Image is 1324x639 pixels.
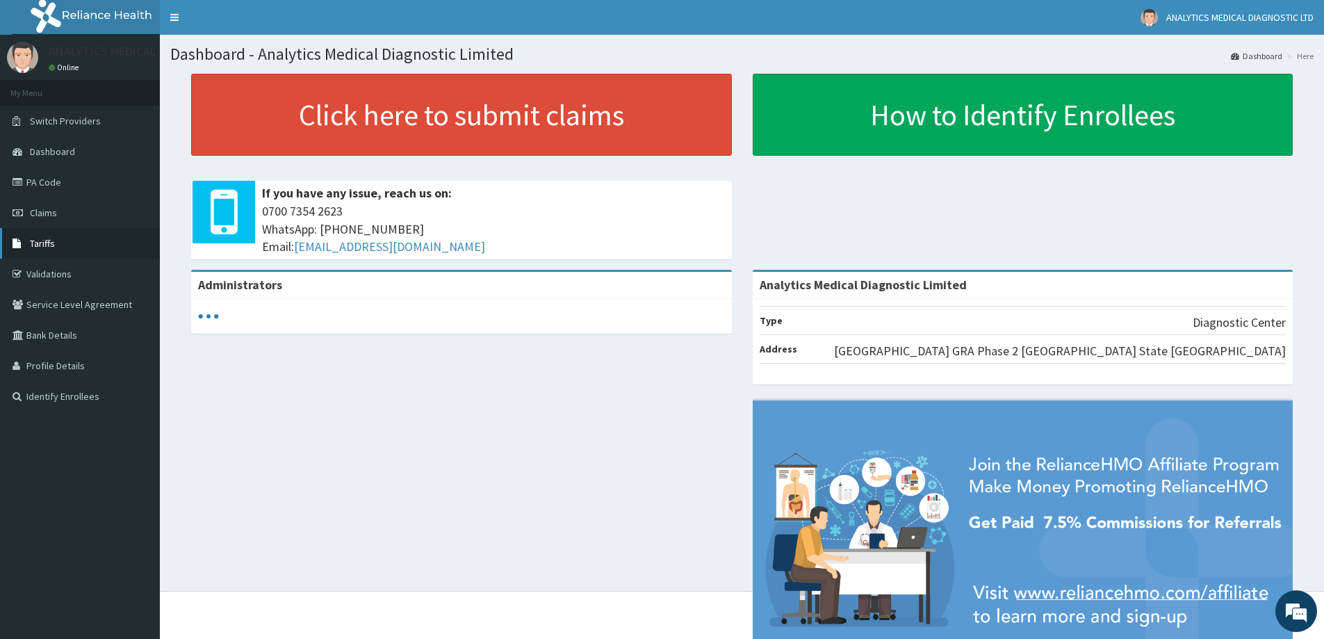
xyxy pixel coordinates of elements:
[760,277,967,293] strong: Analytics Medical Diagnostic Limited
[1284,50,1314,62] li: Here
[198,277,282,293] b: Administrators
[30,145,75,158] span: Dashboard
[49,63,82,72] a: Online
[30,207,57,219] span: Claims
[294,238,485,254] a: [EMAIL_ADDRESS][DOMAIN_NAME]
[30,237,55,250] span: Tariffs
[760,314,783,327] b: Type
[49,45,250,58] p: ANALYTICS MEDICAL DIAGNOSTIC LTD
[834,342,1286,360] p: [GEOGRAPHIC_DATA] GRA Phase 2 [GEOGRAPHIC_DATA] State [GEOGRAPHIC_DATA]
[753,74,1293,156] a: How to Identify Enrollees
[262,185,452,201] b: If you have any issue, reach us on:
[170,45,1314,63] h1: Dashboard - Analytics Medical Diagnostic Limited
[1231,50,1282,62] a: Dashboard
[30,115,101,127] span: Switch Providers
[7,42,38,73] img: User Image
[191,74,732,156] a: Click here to submit claims
[1141,9,1158,26] img: User Image
[1166,11,1314,24] span: ANALYTICS MEDICAL DIAGNOSTIC LTD
[1193,314,1286,332] p: Diagnostic Center
[760,343,797,355] b: Address
[198,306,219,327] svg: audio-loading
[262,202,725,256] span: 0700 7354 2623 WhatsApp: [PHONE_NUMBER] Email:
